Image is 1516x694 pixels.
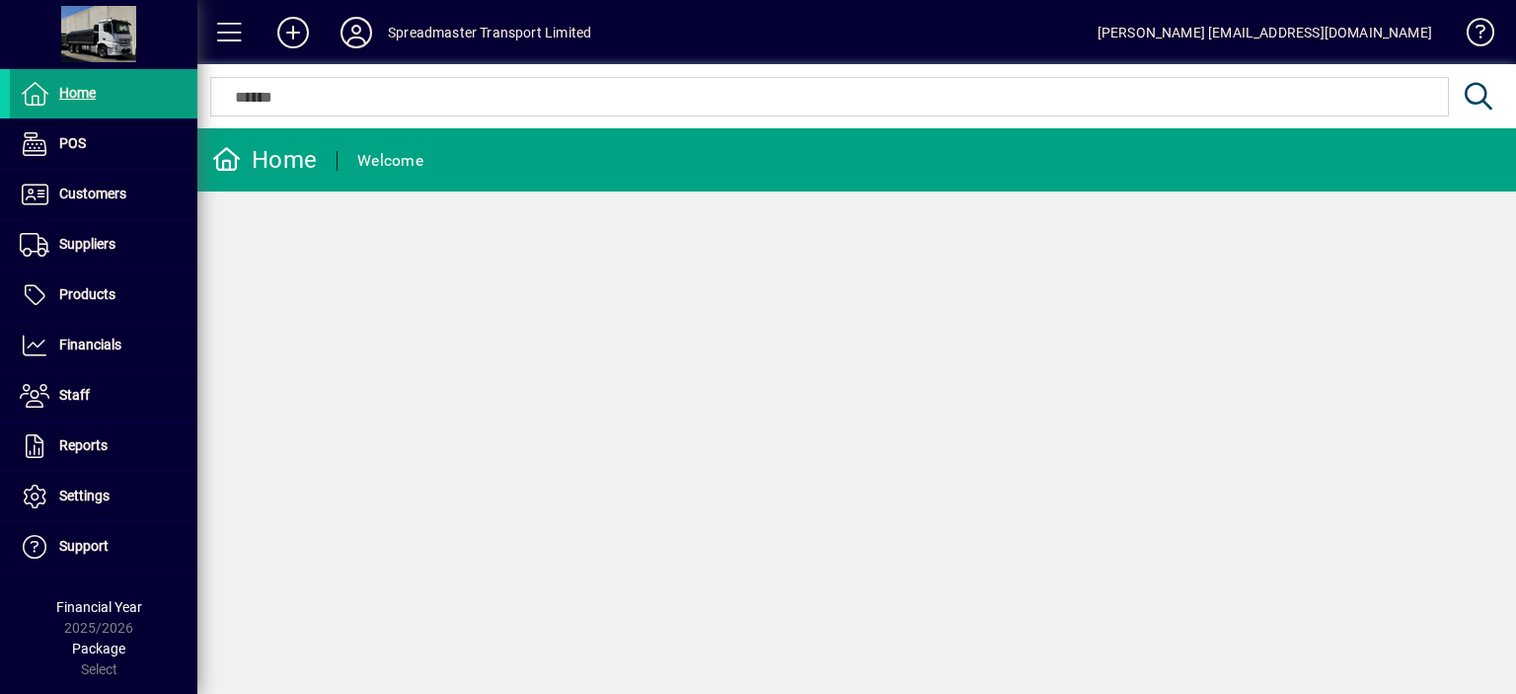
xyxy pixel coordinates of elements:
a: Support [10,522,197,572]
div: [PERSON_NAME] [EMAIL_ADDRESS][DOMAIN_NAME] [1098,17,1432,48]
button: Profile [325,15,388,50]
a: Knowledge Base [1452,4,1491,68]
span: Suppliers [59,236,115,252]
a: Suppliers [10,220,197,270]
span: Financial Year [56,599,142,615]
div: Home [212,144,317,176]
span: Financials [59,337,121,352]
span: Staff [59,387,90,403]
a: Reports [10,422,197,471]
span: Customers [59,186,126,201]
span: Support [59,538,109,554]
a: Financials [10,321,197,370]
span: Products [59,286,115,302]
a: Customers [10,170,197,219]
div: Welcome [357,145,423,177]
span: Package [72,641,125,656]
a: Settings [10,472,197,521]
span: Settings [59,488,110,503]
a: Products [10,270,197,320]
button: Add [262,15,325,50]
span: Home [59,85,96,101]
a: POS [10,119,197,169]
div: Spreadmaster Transport Limited [388,17,591,48]
span: Reports [59,437,108,453]
a: Staff [10,371,197,421]
span: POS [59,135,86,151]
